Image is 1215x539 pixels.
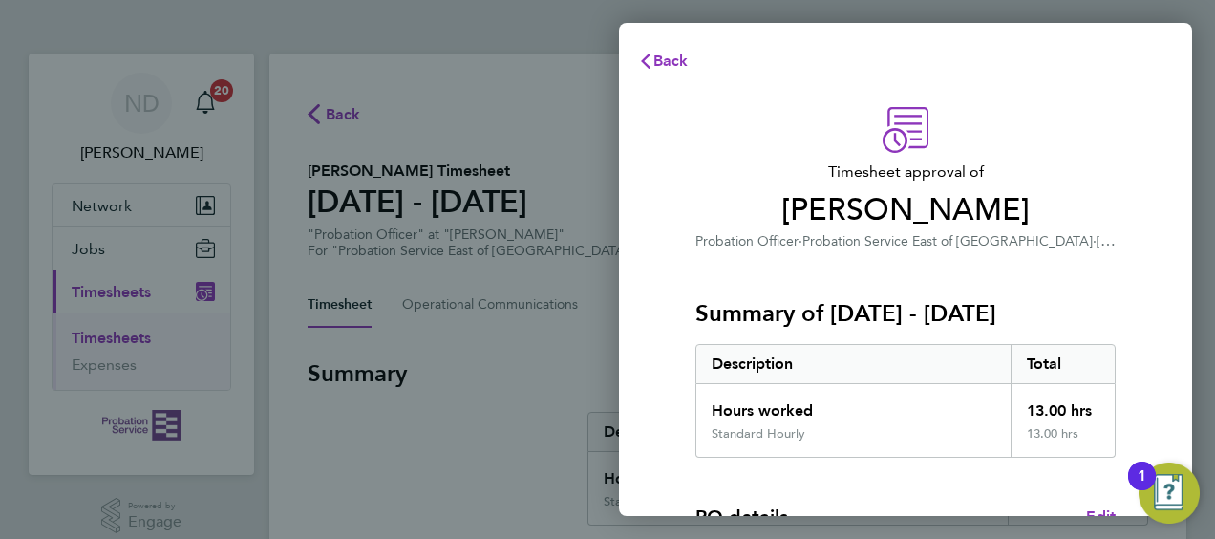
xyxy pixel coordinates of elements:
div: Total [1011,345,1116,383]
span: [PERSON_NAME] [695,191,1116,229]
div: 13.00 hrs [1011,426,1116,457]
div: Standard Hourly [712,426,805,442]
span: Probation Officer [695,233,799,249]
span: Probation Service East of [GEOGRAPHIC_DATA] [802,233,1093,249]
div: 13.00 hrs [1011,384,1116,426]
span: · [1093,233,1097,249]
div: Summary of 29 Sep - 05 Oct 2025 [695,344,1116,458]
h3: Summary of [DATE] - [DATE] [695,298,1116,329]
span: Back [653,52,689,70]
div: Hours worked [696,384,1011,426]
div: 1 [1138,476,1146,501]
h4: PO details [695,504,788,530]
button: Back [619,42,708,80]
span: [PERSON_NAME] [1097,231,1204,249]
span: Edit [1086,507,1116,526]
div: Description [696,345,1011,383]
span: · [799,233,802,249]
button: Open Resource Center, 1 new notification [1139,463,1200,524]
a: Edit [1086,506,1116,528]
span: Timesheet approval of [695,161,1116,183]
